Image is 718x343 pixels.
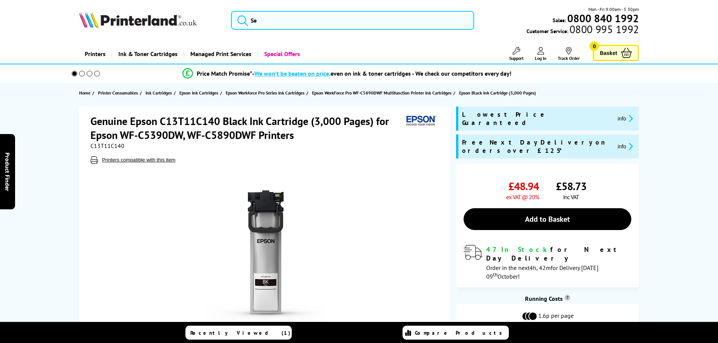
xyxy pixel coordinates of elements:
[566,15,639,22] a: 0800 840 1992
[179,89,220,97] a: Epson Ink Cartridges
[226,89,306,97] a: Epson Workforce Pro Series Ink Cartridges
[403,326,509,340] a: Compare Products
[567,11,639,25] b: 0800 840 1992
[535,47,547,61] a: Log In
[556,179,586,193] span: £58.73
[257,44,306,64] a: Special Offers
[558,47,580,61] a: Track Order
[464,208,631,230] a: Add to Basket
[4,152,11,191] span: Product Finder
[493,271,498,278] sup: th
[90,114,403,142] h1: Genuine Epson C13T11C140 Black Ink Cartridge (3,000 Pages) for Epson WF-C5390DW, WF-C5890DWF Prin...
[254,70,331,77] span: We won’t be beaten on price,
[527,26,639,35] span: Customer Service:
[509,55,524,61] span: Support
[197,70,252,77] span: Price Match Promise*
[459,89,538,97] a: Epson Black Ink Cartridge (3,000 Pages)
[192,179,340,326] img: Epson C13T11C140 Black Ink Cartridge (3,000 Pages)
[179,89,218,97] span: Epson Ink Cartridges
[588,6,639,13] span: Mon - Fri 9:00am - 5:30pm
[508,179,539,193] span: £48.94
[568,26,639,33] span: 0800 995 1992
[486,264,599,280] span: Order in the next for Delivery [DATE] 09 October!
[118,44,178,64] span: Ink & Toner Cartridges
[486,245,631,262] div: for Next Day Delivery
[553,17,566,24] span: Sales:
[462,138,612,155] span: Free Next Day Delivery on orders over £125*
[100,157,178,163] button: Printers compatible with this item
[79,89,90,97] span: Home
[79,44,111,64] a: Printers
[509,47,524,61] a: Support
[111,44,183,64] a: Ink & Toner Cartridges
[312,89,452,97] span: Epson WorkForce Pro WF-C5890DWF Multifunction Printer Ink Cartridges
[464,245,631,280] div: modal_delivery
[98,89,140,97] a: Printer Consumables
[563,193,579,201] span: inc VAT
[403,114,438,128] img: Epson
[312,89,453,97] a: Epson WorkForce Pro WF-C5890DWF Multifunction Printer Ink Cartridges
[538,312,574,321] span: 1.6p per page
[615,114,635,123] button: promo-description
[565,295,570,300] sup: Cost per page
[226,89,305,97] span: Epson Workforce Pro Series Ink Cartridges
[98,89,138,97] span: Printer Consumables
[600,48,617,58] span: Basket
[530,264,551,271] span: 4h, 42m
[61,67,633,80] li: modal_Promise
[185,326,292,340] a: Recently Viewed (1)
[79,11,197,28] img: Printerland Logo
[145,89,174,97] a: Ink Cartridges
[231,11,474,30] input: Se
[145,89,172,97] span: Ink Cartridges
[415,329,506,336] span: Compare Products
[79,11,222,29] a: Printerland Logo
[190,329,291,336] span: Recently Viewed (1)
[535,55,547,61] span: Log In
[615,142,635,151] button: promo-description
[459,89,536,97] span: Epson Black Ink Cartridge (3,000 Pages)
[90,142,124,149] span: C13T11C140
[252,70,511,77] div: - even on ink & toner cartridges - We check our competitors every day!
[79,89,92,97] a: Home
[486,245,550,254] span: 47 In Stock
[456,295,639,302] div: Running Costs
[506,193,539,201] span: ex VAT @ 20%
[589,41,599,51] span: 0
[183,44,257,64] a: Managed Print Services
[462,110,612,127] span: Lowest Price Guaranteed
[593,45,639,61] a: Basket 0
